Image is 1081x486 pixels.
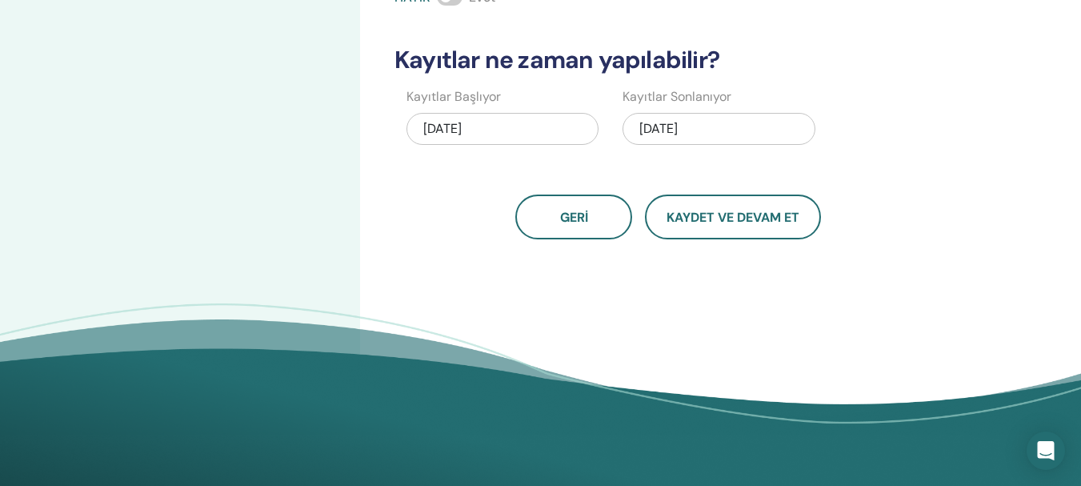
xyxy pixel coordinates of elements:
font: Geri [560,209,588,226]
div: Intercom Messenger'ı açın [1027,432,1065,470]
font: Kaydet ve Devam Et [667,209,799,226]
font: Kayıtlar ne zaman yapılabilir? [394,44,719,75]
button: Geri [515,195,632,239]
font: [DATE] [639,120,678,137]
button: Kaydet ve Devam Et [645,195,821,239]
font: Kayıtlar Sonlanıyor [623,88,731,105]
font: Kayıtlar Başlıyor [406,88,501,105]
font: [DATE] [423,120,462,137]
